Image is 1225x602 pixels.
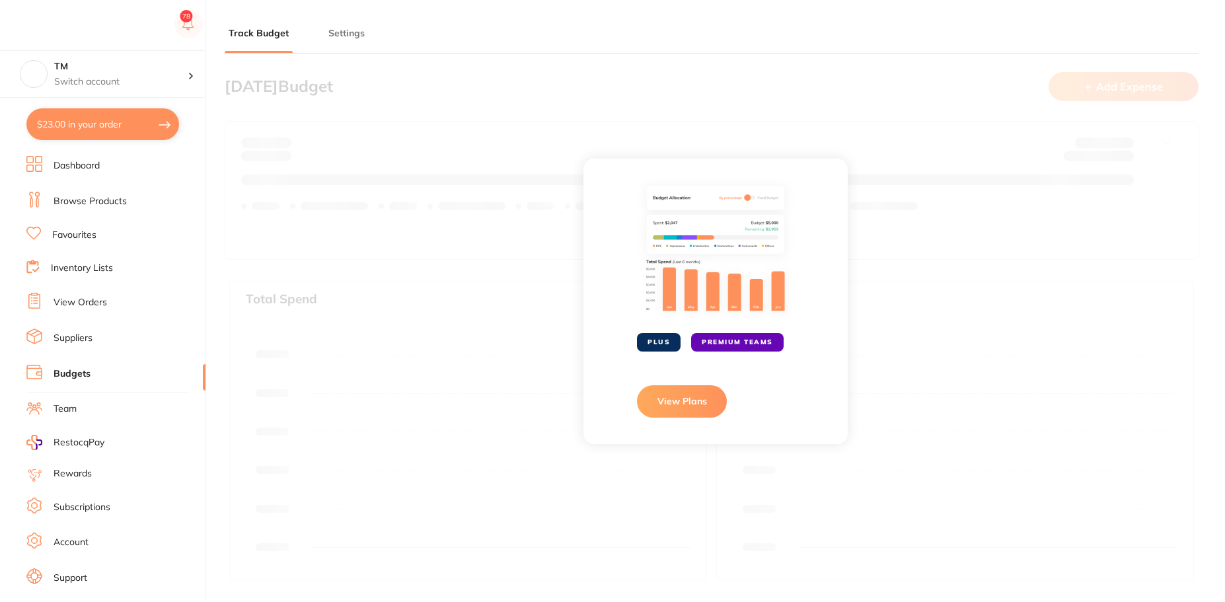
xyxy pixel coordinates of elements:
a: Support [54,572,87,585]
a: Restocq Logo [26,10,111,40]
a: Browse Products [54,195,127,208]
img: RestocqPay [26,435,42,450]
button: Settings [324,27,369,40]
button: Track Budget [225,27,293,40]
img: Restocq Logo [26,17,111,33]
a: Suppliers [54,332,93,345]
a: Rewards [54,467,92,480]
a: Favourites [52,229,96,242]
span: PREMIUM TEAMS [691,333,784,352]
a: Account [54,536,89,549]
img: TM [20,61,47,87]
a: View Orders [54,296,107,309]
h4: TM [54,60,188,73]
a: Budgets [54,367,91,381]
img: budgets-preview.svg [646,185,785,317]
span: PLUS [637,333,681,352]
a: Inventory Lists [51,262,113,275]
p: Switch account [54,75,188,89]
a: Team [54,402,77,416]
button: $23.00 in your order [26,108,179,140]
span: RestocqPay [54,436,104,449]
a: Dashboard [54,159,100,172]
button: View Plans [637,385,727,417]
a: Subscriptions [54,501,110,514]
a: RestocqPay [26,435,104,450]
